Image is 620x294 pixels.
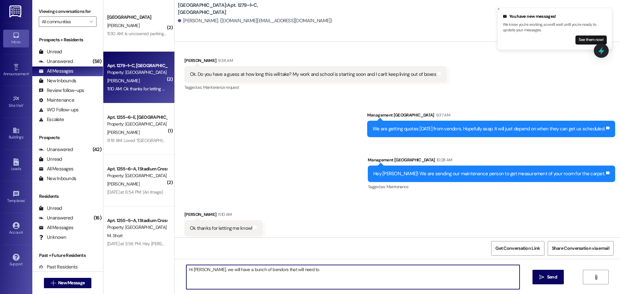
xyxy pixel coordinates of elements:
i:  [51,280,56,286]
span: New Message [58,279,85,286]
button: Send [532,270,564,284]
a: Templates • [3,188,29,206]
span: Maintenance [387,184,408,189]
div: Tagged as: [184,237,263,246]
div: We are getting quotes [DATE] from vendors. Hopefully asap. It will just depend on when they can g... [373,126,605,132]
div: New Inbounds [39,77,76,84]
div: (16) [92,213,103,223]
span: • [23,102,24,107]
div: Management [GEOGRAPHIC_DATA] [367,112,615,121]
a: Account [3,220,29,238]
div: Tagged as: [368,182,615,191]
b: [GEOGRAPHIC_DATA]: Apt. 1279~1~C, [GEOGRAPHIC_DATA] [178,2,307,16]
span: [PERSON_NAME] [107,181,139,187]
div: Maintenance [39,97,74,104]
a: Buildings [3,125,29,142]
span: Send [547,274,557,280]
label: Viewing conversations for [39,6,97,16]
div: Unread [39,48,62,55]
div: Unanswered [39,58,73,65]
div: Property: [GEOGRAPHIC_DATA] [107,172,167,179]
div: All Messages [39,166,73,172]
i:  [89,19,93,24]
textarea: Hi [PERSON_NAME], we will have a bunch of bendors that will need to [186,265,520,289]
div: 11:10 AM [216,211,232,218]
div: Prospects + Residents [32,36,103,43]
i:  [594,275,598,280]
div: Apt. 1255~6~A, 1 Stadium Crossing [107,166,167,172]
div: You have new messages! [503,13,607,20]
div: WO Follow-ups [39,106,78,113]
div: Property: [GEOGRAPHIC_DATA] [107,121,167,127]
a: Inbox [3,30,29,47]
p: We know you're working, so we'll wait until you're ready to update your messages. [503,22,607,33]
div: 9:36 AM [216,57,232,64]
div: 11:30 AM: Is uncovered parking 55$ total or monthly? [107,31,205,36]
div: Prospects [32,134,103,141]
button: See them now! [575,35,607,45]
div: All Messages [39,224,73,231]
img: ResiDesk Logo [9,5,23,17]
span: M. Short [107,233,122,238]
a: Site Visit • [3,93,29,111]
div: Unanswered [39,146,73,153]
div: [GEOGRAPHIC_DATA] [107,14,167,21]
div: Unread [39,205,62,212]
span: Share Conversation via email [552,245,609,252]
div: Hey [PERSON_NAME]! We are sending our maintenance person to get measurement of your room for the ... [373,170,605,177]
div: Residents [32,193,103,200]
span: Get Conversation Link [495,245,540,252]
div: Past + Future Residents [32,252,103,259]
div: 10:28 AM [435,157,452,163]
div: [DATE] at 6:54 PM: (An Image) [107,189,163,195]
div: Apt. 1255~6~E, [GEOGRAPHIC_DATA] [107,114,167,121]
div: [PERSON_NAME]. ([DOMAIN_NAME][EMAIL_ADDRESS][DOMAIN_NAME]) [178,17,332,24]
div: Unknown [39,234,66,241]
div: Apt. 1255~5~A, 1 Stadium Crossing [107,217,167,224]
span: • [25,198,26,202]
span: [PERSON_NAME] [107,23,139,28]
div: 8:19 AM: Loved “[GEOGRAPHIC_DATA] (Stadium Crossing): Hey [PERSON_NAME]! I have your parking stic... [107,137,424,143]
div: Past Residents [39,264,78,270]
input: All communities [42,16,86,27]
div: Tagged as: [184,83,447,92]
div: Apt. 1279~1~C, [GEOGRAPHIC_DATA] [107,62,167,69]
button: New Message [44,278,92,288]
div: [PERSON_NAME] [184,211,263,220]
div: Ok. Do you have a guess at how long this will take? My work and school is starting soon and I can... [190,71,436,78]
div: All Messages [39,68,73,75]
div: Unanswered [39,215,73,221]
button: Get Conversation Link [491,241,544,256]
i:  [539,275,544,280]
a: Support [3,252,29,269]
div: Property: [GEOGRAPHIC_DATA] [107,224,167,231]
div: [PERSON_NAME] [184,57,447,66]
span: [PERSON_NAME] [107,78,139,84]
div: (42) [91,145,103,155]
div: Property: [GEOGRAPHIC_DATA] [107,69,167,76]
div: 11:10 AM: Ok thanks for letting me know! [107,86,180,92]
a: Leads [3,157,29,174]
span: Maintenance request [203,85,239,90]
div: (58) [91,56,103,66]
div: Review follow-ups [39,87,84,94]
div: 9:37 AM [434,112,450,118]
button: Close toast [495,6,502,12]
div: Unread [39,156,62,163]
div: New Inbounds [39,175,76,182]
span: • [29,71,30,75]
button: Share Conversation via email [548,241,614,256]
div: Ok thanks for letting me know! [190,225,253,232]
div: Escalate [39,116,64,123]
div: Management [GEOGRAPHIC_DATA] [368,157,615,166]
span: [PERSON_NAME] [107,129,139,135]
div: [DATE] at 3:56 PM: Hey [PERSON_NAME], you can come pick up your paring pass either [DATE] before ... [107,241,363,247]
